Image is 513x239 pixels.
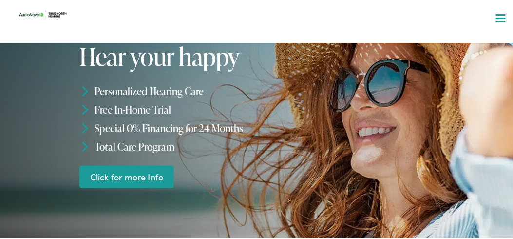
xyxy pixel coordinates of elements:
[79,80,336,99] li: Personalized Hearing Care
[18,39,510,69] a: What We Offer
[79,41,336,68] h1: Hear your happy
[79,136,336,154] li: Total Care Program
[79,99,336,118] li: Free In-Home Trial
[79,164,174,187] a: Click for more Info
[79,118,336,136] li: Special 0% Financing for 24 Months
